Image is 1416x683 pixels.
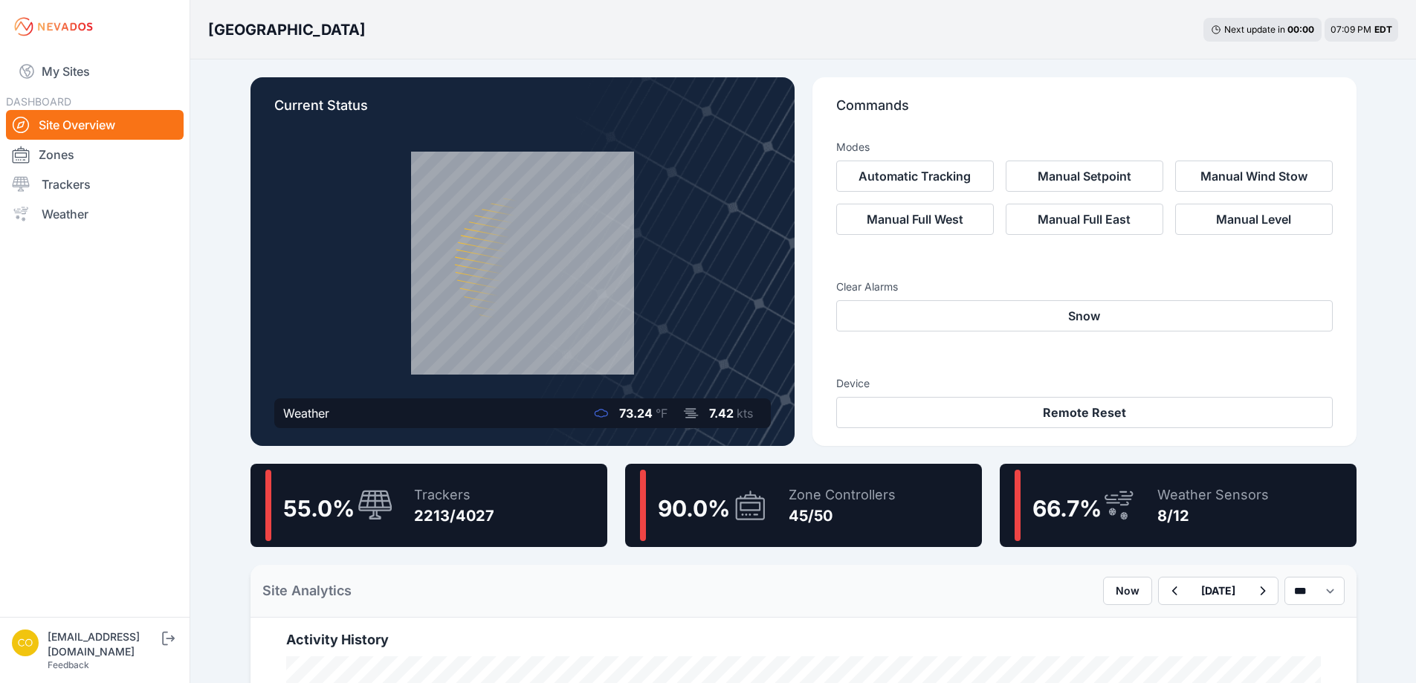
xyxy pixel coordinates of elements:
[1006,161,1163,192] button: Manual Setpoint
[1175,161,1333,192] button: Manual Wind Stow
[286,629,1321,650] h2: Activity History
[262,580,352,601] h2: Site Analytics
[283,404,329,422] div: Weather
[619,406,653,421] span: 73.24
[208,19,366,40] h3: [GEOGRAPHIC_DATA]
[414,485,494,505] div: Trackers
[789,505,896,526] div: 45/50
[737,406,753,421] span: kts
[836,300,1333,331] button: Snow
[12,629,39,656] img: controlroomoperator@invenergy.com
[6,140,184,169] a: Zones
[1157,485,1269,505] div: Weather Sensors
[1000,464,1357,547] a: 66.7%Weather Sensors8/12
[658,495,730,522] span: 90.0 %
[836,279,1333,294] h3: Clear Alarms
[1032,495,1102,522] span: 66.7 %
[1287,24,1314,36] div: 00 : 00
[709,406,734,421] span: 7.42
[656,406,667,421] span: °F
[6,199,184,229] a: Weather
[48,629,159,659] div: [EMAIL_ADDRESS][DOMAIN_NAME]
[1175,204,1333,235] button: Manual Level
[274,95,771,128] p: Current Status
[789,485,896,505] div: Zone Controllers
[625,464,982,547] a: 90.0%Zone Controllers45/50
[1103,577,1152,605] button: Now
[1006,204,1163,235] button: Manual Full East
[836,140,870,155] h3: Modes
[1224,24,1285,35] span: Next update in
[6,110,184,140] a: Site Overview
[836,397,1333,428] button: Remote Reset
[250,464,607,547] a: 55.0%Trackers2213/4027
[6,169,184,199] a: Trackers
[1331,24,1371,35] span: 07:09 PM
[48,659,89,670] a: Feedback
[836,204,994,235] button: Manual Full West
[836,161,994,192] button: Automatic Tracking
[6,54,184,89] a: My Sites
[1374,24,1392,35] span: EDT
[836,95,1333,128] p: Commands
[1189,577,1247,604] button: [DATE]
[12,15,95,39] img: Nevados
[414,505,494,526] div: 2213/4027
[208,10,366,49] nav: Breadcrumb
[836,376,1333,391] h3: Device
[283,495,355,522] span: 55.0 %
[1157,505,1269,526] div: 8/12
[6,95,71,108] span: DASHBOARD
